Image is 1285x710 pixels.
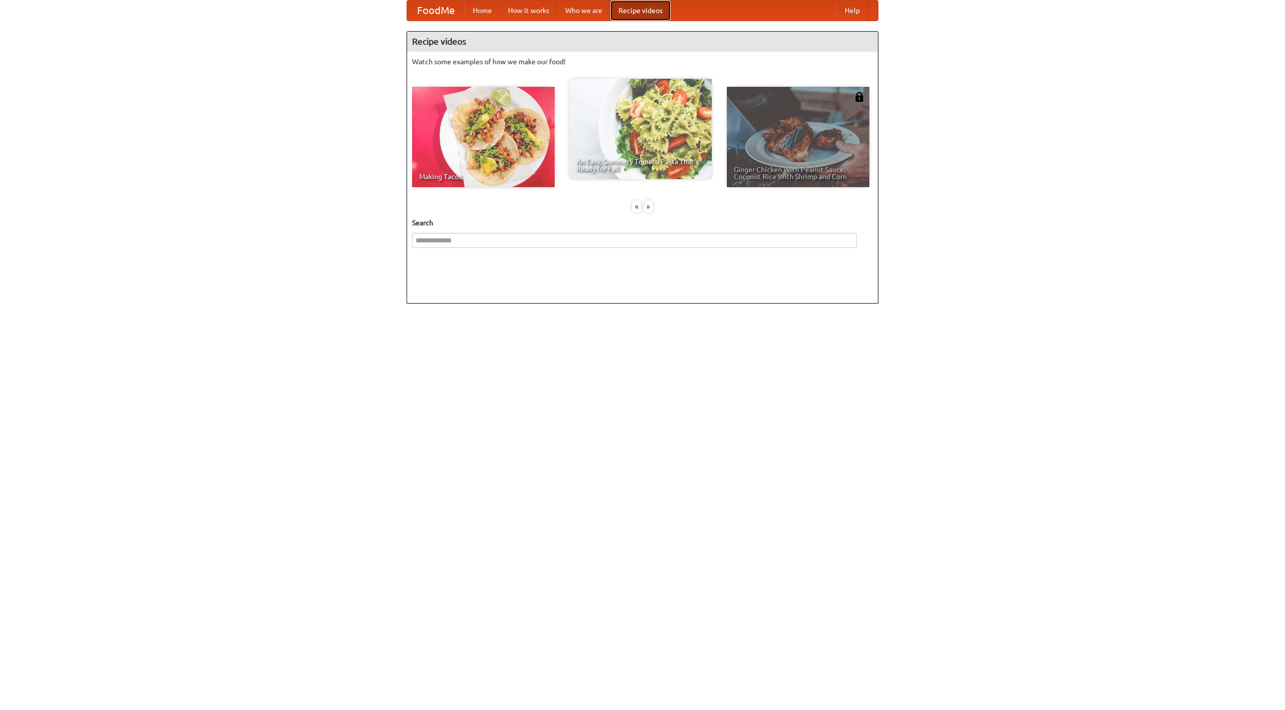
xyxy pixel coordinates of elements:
h4: Recipe videos [407,32,878,52]
span: Making Tacos [419,173,548,180]
a: How it works [500,1,557,21]
a: An Easy, Summery Tomato Pasta That's Ready for Fall [569,79,712,179]
a: Making Tacos [412,87,555,187]
a: Recipe videos [610,1,671,21]
p: Watch some examples of how we make our food! [412,57,873,67]
a: Who we are [557,1,610,21]
div: « [632,200,641,213]
a: Help [837,1,868,21]
div: » [644,200,653,213]
h5: Search [412,218,873,228]
a: Home [465,1,500,21]
span: An Easy, Summery Tomato Pasta That's Ready for Fall [576,158,705,172]
img: 483408.png [854,92,864,102]
a: FoodMe [407,1,465,21]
